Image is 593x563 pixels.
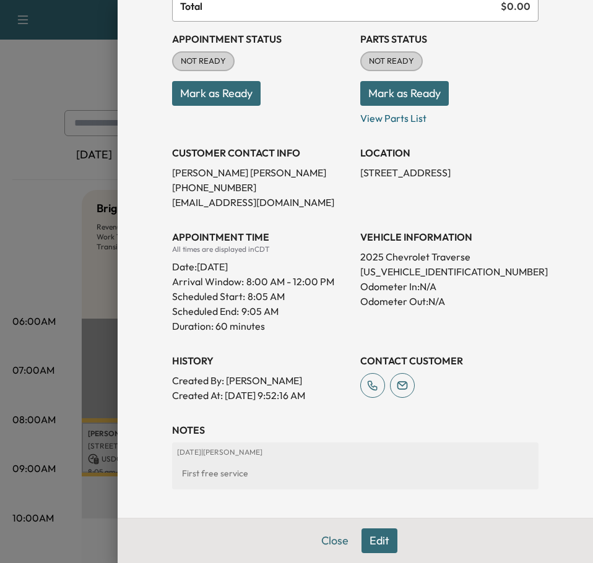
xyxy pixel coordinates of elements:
h3: History [172,353,350,368]
p: Odometer In: N/A [360,279,539,294]
span: 8:00 AM - 12:00 PM [246,274,334,289]
p: 8:05 AM [248,289,285,304]
p: 2025 Chevrolet Traverse [360,249,539,264]
button: Mark as Ready [360,81,449,106]
p: [PHONE_NUMBER] [172,180,350,195]
h3: VEHICLE INFORMATION [360,230,539,244]
div: All times are displayed in CDT [172,244,350,254]
p: Scheduled Start: [172,289,245,304]
p: Duration: 60 minutes [172,319,350,333]
span: NOT READY [173,55,233,67]
p: View Parts List [360,106,539,126]
h3: Parts Status [360,32,539,46]
p: Arrival Window: [172,274,350,289]
h3: NOTES [172,423,539,437]
p: Created At : [DATE] 9:52:16 AM [172,388,350,403]
h3: Appointment Status [172,32,350,46]
p: [US_VEHICLE_IDENTIFICATION_NUMBER] [360,264,539,279]
p: Scheduled End: [172,304,239,319]
p: [EMAIL_ADDRESS][DOMAIN_NAME] [172,195,350,210]
p: [STREET_ADDRESS] [360,165,539,180]
h3: LOCATION [360,145,539,160]
div: Date: [DATE] [172,254,350,274]
p: [PERSON_NAME] [PERSON_NAME] [172,165,350,180]
p: 9:05 AM [241,304,279,319]
p: Odometer Out: N/A [360,294,539,309]
h3: CUSTOMER CONTACT INFO [172,145,350,160]
span: NOT READY [361,55,422,67]
p: Created By : [PERSON_NAME] [172,373,350,388]
h3: APPOINTMENT TIME [172,230,350,244]
button: Edit [361,528,397,553]
button: Close [313,528,357,553]
div: First free service [177,462,534,484]
h3: CONTACT CUSTOMER [360,353,539,368]
button: Mark as Ready [172,81,261,106]
p: [DATE] | [PERSON_NAME] [177,447,534,457]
